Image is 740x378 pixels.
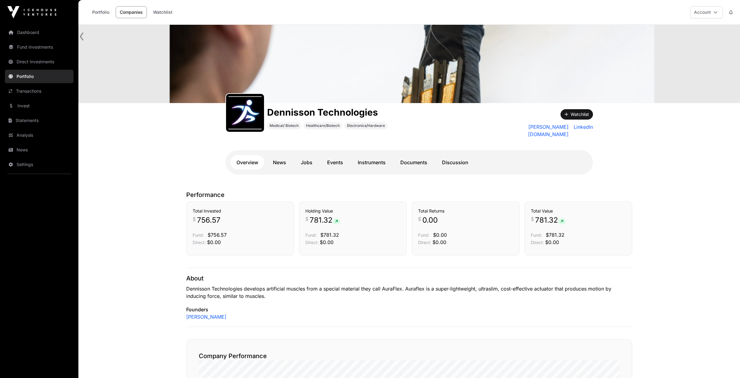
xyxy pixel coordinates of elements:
[186,313,226,321] a: [PERSON_NAME]
[432,239,446,245] span: $0.00
[561,109,593,120] button: Watchlist
[5,26,74,39] a: Dashboard
[199,352,620,360] h2: Company Performance
[78,25,740,103] img: Dennisson Technologies
[149,6,176,18] a: Watchlist
[295,155,319,170] a: Jobs
[5,128,74,142] a: Analysis
[5,84,74,98] a: Transactions
[193,215,196,223] span: $
[321,155,349,170] a: Events
[436,155,474,170] a: Discussion
[690,6,723,18] button: Account
[208,232,227,238] span: $756.57
[305,240,319,245] span: Direct:
[267,155,292,170] a: News
[320,239,334,245] span: $0.00
[422,215,438,225] span: 0.00
[305,208,400,214] h3: Holding Value
[709,349,740,378] iframe: Chat Widget
[492,123,569,138] a: [PERSON_NAME][DOMAIN_NAME]
[347,123,385,128] span: Electronics/Hardware
[5,99,74,113] a: Invest
[531,240,544,245] span: Direct:
[193,208,288,214] h3: Total Invested
[116,6,147,18] a: Companies
[418,215,421,223] span: $
[418,208,513,214] h3: Total Returns
[207,239,221,245] span: $0.00
[186,285,632,300] p: Dennisson Technologies develops artificial muscles from a special material they call AuraFlex. Au...
[531,232,542,238] span: Fund:
[418,232,429,238] span: Fund:
[545,239,559,245] span: $0.00
[230,155,264,170] a: Overview
[433,232,447,238] span: $0.00
[230,155,588,170] nav: Tabs
[418,240,431,245] span: Direct:
[186,191,632,199] p: Performance
[571,123,593,138] a: LinkedIn
[5,114,74,127] a: Statements
[306,123,340,128] span: Healthcare/Biotech
[88,6,113,18] a: Portfolio
[7,6,56,18] img: Icehouse Ventures Logo
[394,155,433,170] a: Documents
[5,158,74,171] a: Settings
[531,215,534,223] span: $
[197,215,221,225] span: 756.57
[5,143,74,157] a: News
[320,232,339,238] span: $781.32
[5,70,74,83] a: Portfolio
[535,215,566,225] span: 781.32
[270,123,299,128] span: Medical/ Biotech
[228,96,262,129] img: dennisson_technologies_logo.jpeg
[5,55,74,69] a: Direct Investments
[531,208,626,214] h3: Total Value
[352,155,392,170] a: Instruments
[305,232,317,238] span: Fund:
[267,107,387,118] h1: Dennisson Technologies
[186,306,632,313] p: Founders
[310,215,340,225] span: 781.32
[193,240,206,245] span: Direct:
[305,215,308,223] span: $
[193,232,204,238] span: Fund:
[5,40,74,54] a: Fund Investments
[186,274,632,283] p: About
[546,232,564,238] span: $781.32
